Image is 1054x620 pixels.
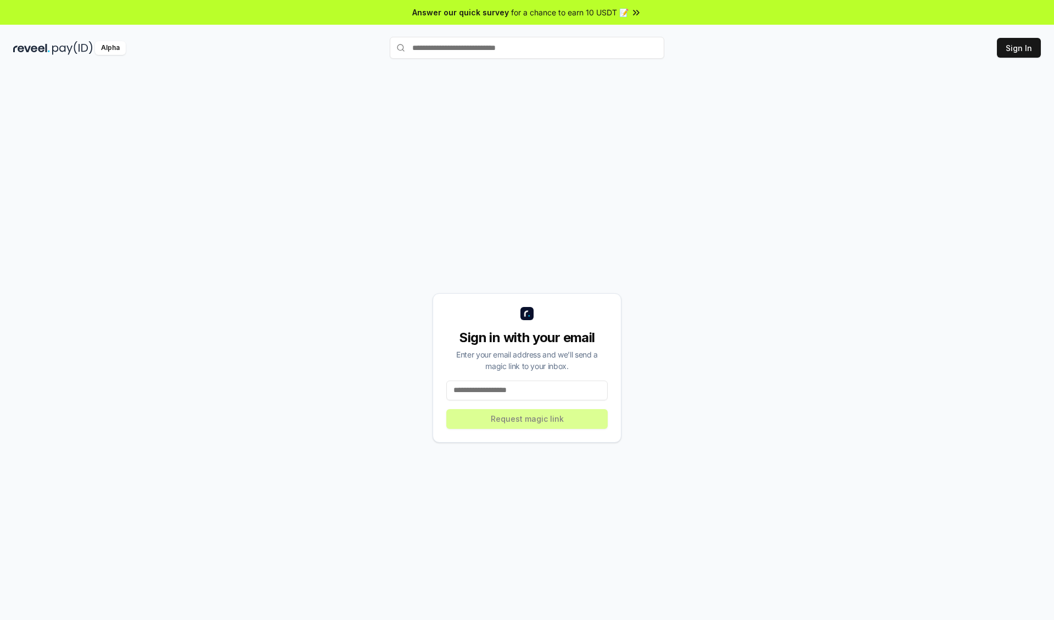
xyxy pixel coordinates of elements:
img: reveel_dark [13,41,50,55]
span: Answer our quick survey [412,7,509,18]
div: Sign in with your email [446,329,608,347]
img: pay_id [52,41,93,55]
div: Enter your email address and we’ll send a magic link to your inbox. [446,349,608,372]
div: Alpha [95,41,126,55]
span: for a chance to earn 10 USDT 📝 [511,7,629,18]
button: Sign In [997,38,1041,58]
img: logo_small [520,307,534,320]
